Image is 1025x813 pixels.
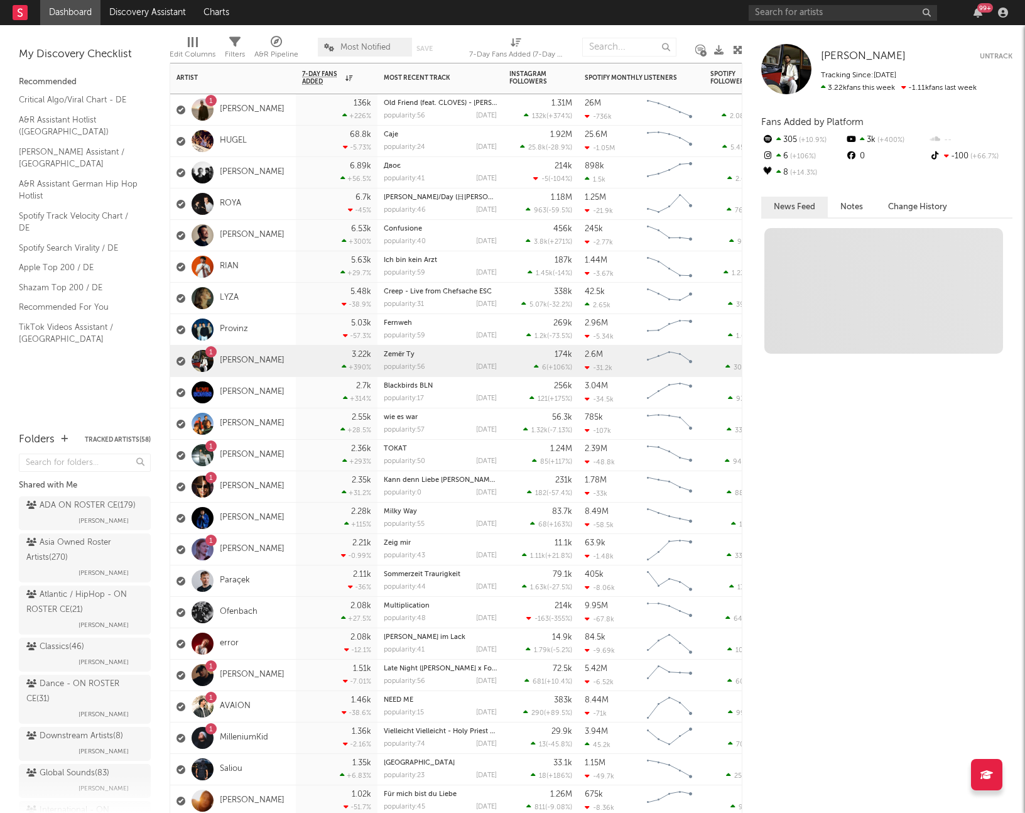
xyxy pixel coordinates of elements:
div: 2.36k [351,445,371,453]
div: 6 [761,148,845,165]
span: -7.13 % [550,427,570,434]
div: popularity: 46 [384,207,426,214]
div: A&R Pipeline [254,31,298,68]
span: [PERSON_NAME] [79,565,129,581]
a: error [220,638,239,649]
span: 2.08k [730,113,748,120]
a: Atlantic / HipHop - ON ROSTER CE(21)[PERSON_NAME] [19,586,151,635]
div: +314 % [343,395,371,403]
div: 231k [555,476,572,484]
span: [PERSON_NAME] [79,513,129,528]
a: MilleniumKid [220,733,268,743]
div: Artist [176,74,271,82]
span: [PERSON_NAME] [79,655,129,670]
div: 187k [555,256,572,265]
button: News Feed [761,197,828,217]
span: 7-Day Fans Added [302,70,342,85]
svg: Chart title [641,471,698,503]
a: Caje [384,131,398,138]
a: Zeig mir [384,540,411,547]
div: +31.2 % [342,489,371,497]
span: +400 % [876,137,904,144]
div: Dawn/Day (日月同辉) [384,194,497,201]
button: Tracked Artists(58) [85,437,151,443]
a: Milky Way [384,508,417,515]
div: 6.7k [355,194,371,202]
span: -28.9 % [548,145,570,151]
div: -3.67k [585,270,614,278]
div: ( ) [528,269,572,277]
div: Filters [225,31,245,68]
a: [PERSON_NAME] [220,104,285,115]
a: HUGEL [220,136,247,146]
span: +175 % [550,396,570,403]
a: A&R Assistant Hotlist ([GEOGRAPHIC_DATA]) [19,113,138,139]
span: 963 [534,207,546,214]
span: [PERSON_NAME] [79,618,129,633]
span: +10.9 % [797,137,827,144]
div: [DATE] [476,332,497,339]
span: +106 % [788,153,816,160]
span: 3.22k fans this week [821,84,895,92]
div: popularity: 59 [384,270,425,276]
div: 1.18M [551,194,572,202]
a: Двоє [384,163,401,170]
div: popularity: 0 [384,489,421,496]
a: Confusione [384,226,422,232]
div: ( ) [722,112,773,120]
div: 5.63k [351,256,371,265]
a: Ofenbach [220,607,258,618]
span: +271 % [550,239,570,246]
a: RIAN [220,261,239,272]
div: Spotify Followers [710,70,754,85]
div: popularity: 57 [384,427,425,434]
div: My Discovery Checklist [19,47,151,62]
a: LYZA [220,293,239,303]
div: ( ) [532,457,572,466]
div: ( ) [534,363,572,371]
div: -21.9k [585,207,613,215]
input: Search for folders... [19,454,151,472]
a: [PERSON_NAME] [220,795,285,806]
a: [PERSON_NAME] [220,418,285,429]
a: [PERSON_NAME] [220,544,285,555]
a: [PERSON_NAME] [220,387,285,398]
div: Blackbirds BLN [384,383,497,390]
span: -57.4 % [548,490,570,497]
svg: Chart title [641,440,698,471]
div: 6.53k [351,225,371,233]
div: ( ) [724,269,773,277]
a: Old Friend (feat. CLOVES) - [PERSON_NAME] Remix [384,100,550,107]
a: NEED ME [384,697,413,704]
div: 7-Day Fans Added (7-Day Fans Added) [469,47,563,62]
div: [DATE] [476,364,497,371]
a: Für mich bist du Liebe [384,791,457,798]
div: 26M [585,99,601,107]
div: 785k [585,413,603,422]
span: -73.5 % [549,333,570,340]
div: 338k [554,288,572,296]
div: 898k [585,162,604,170]
a: Critical Algo/Viral Chart - DE [19,93,138,107]
div: -38.9 % [342,300,371,308]
div: ( ) [526,206,572,214]
div: 25.6M [585,131,607,139]
div: ADA ON ROSTER CE ( 179 ) [26,498,136,513]
span: +66.7 % [968,153,999,160]
div: -1.05M [585,144,615,152]
div: 8 [761,165,845,181]
div: 3.22k [352,351,371,359]
a: A&R Assistant German Hip Hop Hotlist [19,177,138,203]
div: ( ) [728,395,773,403]
div: -31.2k [585,364,612,372]
div: popularity: 59 [384,332,425,339]
div: 1.92M [550,131,572,139]
div: ( ) [727,206,773,214]
svg: Chart title [641,346,698,377]
div: ( ) [523,426,572,434]
a: [PERSON_NAME]/Day (日[PERSON_NAME]) [384,194,521,201]
div: [DATE] [476,112,497,119]
span: [PERSON_NAME] [821,51,906,62]
a: Blackbirds BLN [384,383,433,390]
div: 2.35k [352,476,371,484]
